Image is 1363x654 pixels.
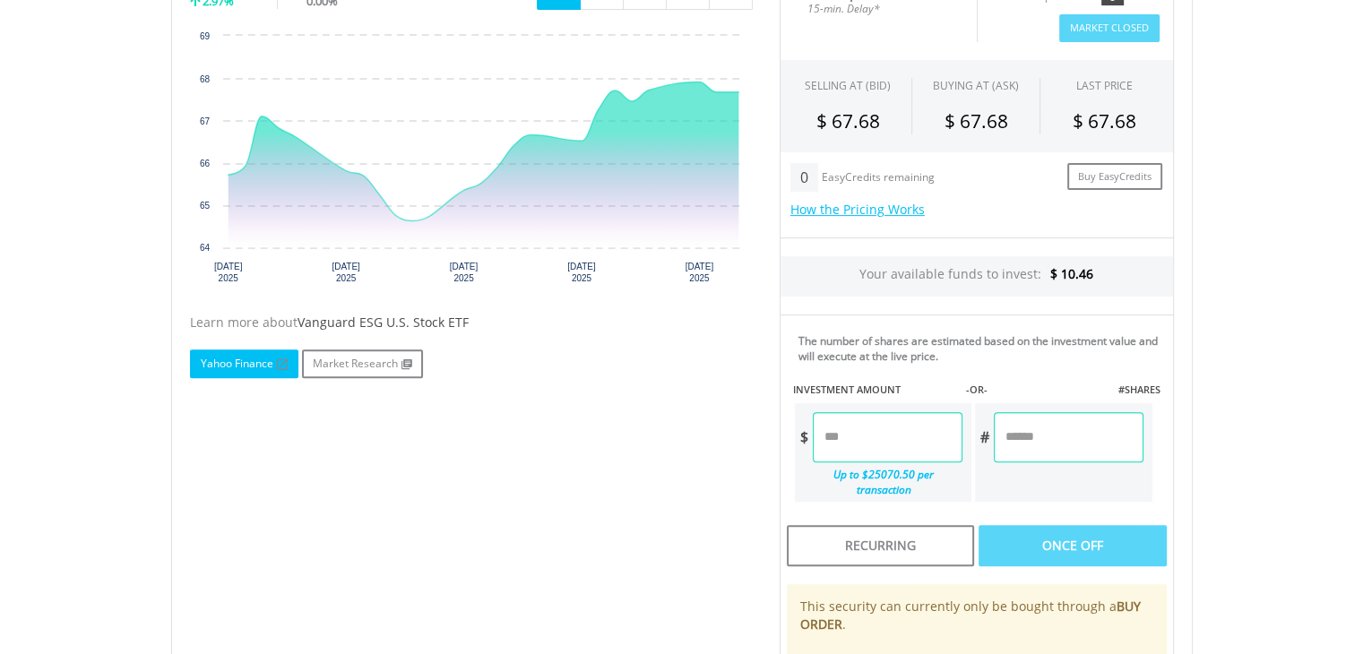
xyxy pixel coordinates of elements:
text: [DATE] 2025 [685,262,713,283]
a: Market Research [302,349,423,378]
text: [DATE] 2025 [449,262,478,283]
span: BUYING AT (ASK) [933,78,1019,93]
span: $ 67.68 [816,108,880,133]
a: Buy EasyCredits [1067,163,1162,191]
div: Recurring [787,525,974,566]
text: [DATE] 2025 [213,262,242,283]
text: 66 [199,159,210,168]
text: [DATE] 2025 [332,262,360,283]
a: How the Pricing Works [790,201,925,218]
text: 64 [199,243,210,253]
text: 67 [199,116,210,126]
div: 0 [790,163,818,192]
label: -OR- [965,383,987,397]
text: 69 [199,31,210,41]
span: $ 67.68 [1073,108,1136,133]
div: # [975,412,994,462]
span: $ 10.46 [1050,265,1093,282]
label: INVESTMENT AMOUNT [793,383,901,397]
svg: Interactive chart [190,27,753,296]
div: Once Off [979,525,1166,566]
div: Your available funds to invest: [781,256,1173,297]
text: 68 [199,74,210,84]
span: $ 67.68 [944,108,1007,133]
a: Yahoo Finance [190,349,298,378]
button: Market Closed [1059,14,1160,42]
div: LAST PRICE [1076,78,1133,93]
div: Learn more about [190,314,753,331]
div: The number of shares are estimated based on the investment value and will execute at the live price. [798,333,1166,364]
div: Chart. Highcharts interactive chart. [190,27,753,296]
b: BUY ORDER [800,598,1141,632]
div: $ [795,412,813,462]
div: SELLING AT (BID) [805,78,891,93]
div: EasyCredits remaining [822,171,935,186]
text: [DATE] 2025 [567,262,596,283]
label: #SHARES [1117,383,1160,397]
div: Up to $25070.50 per transaction [795,462,963,502]
text: 65 [199,201,210,211]
span: Vanguard ESG U.S. Stock ETF [298,314,469,331]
